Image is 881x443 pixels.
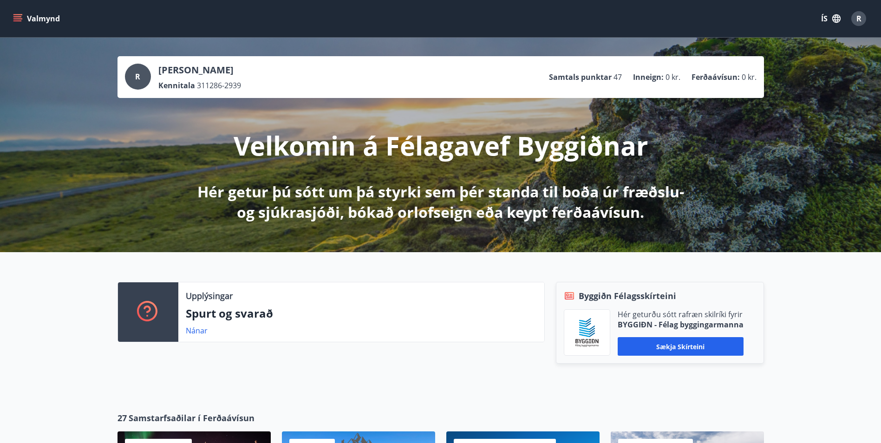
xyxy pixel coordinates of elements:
p: Kennitala [158,80,195,91]
p: Velkomin á Félagavef Byggiðnar [234,128,648,163]
button: ÍS [816,10,846,27]
p: Samtals punktar [549,72,612,82]
p: Upplýsingar [186,290,233,302]
button: R [848,7,870,30]
span: 0 kr. [742,72,757,82]
span: 311286-2939 [197,80,241,91]
p: BYGGIÐN - Félag byggingarmanna [618,319,744,330]
button: Sækja skírteini [618,337,744,356]
a: Nánar [186,326,208,336]
img: BKlGVmlTW1Qrz68WFGMFQUcXHWdQd7yePWMkvn3i.png [571,317,603,348]
p: Ferðaávísun : [692,72,740,82]
p: Hér geturðu sótt rafræn skilríki fyrir [618,309,744,319]
span: R [856,13,861,24]
button: menu [11,10,64,27]
span: R [135,72,140,82]
p: Spurt og svarað [186,306,537,321]
span: Samstarfsaðilar í Ferðaávísun [129,412,255,424]
p: [PERSON_NAME] [158,64,241,77]
span: 47 [613,72,622,82]
p: Inneign : [633,72,664,82]
span: Byggiðn Félagsskírteini [579,290,676,302]
span: 0 kr. [666,72,680,82]
span: 27 [117,412,127,424]
p: Hér getur þú sótt um þá styrki sem þér standa til boða úr fræðslu- og sjúkrasjóði, bókað orlofsei... [196,182,686,222]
